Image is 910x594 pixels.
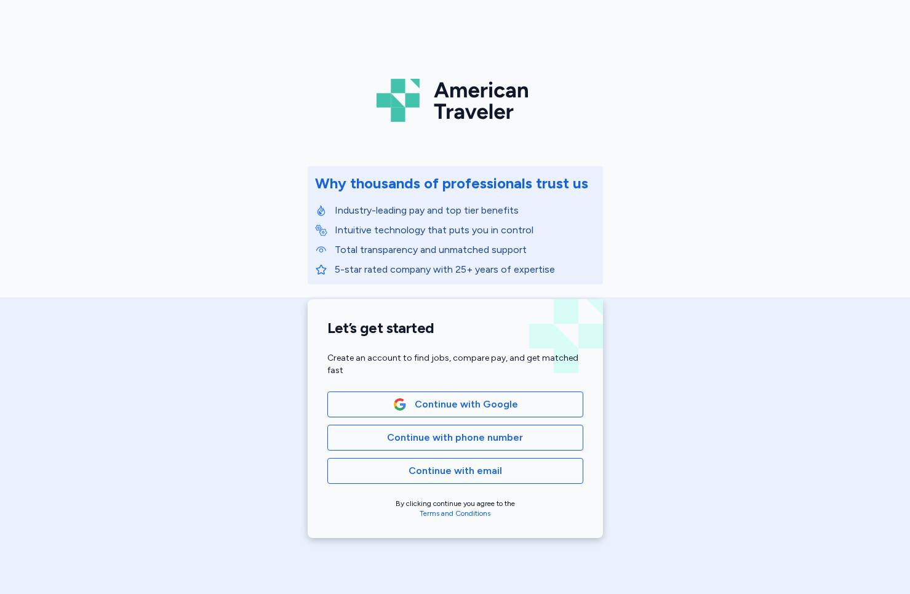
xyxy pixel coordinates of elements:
[327,425,583,451] button: Continue with phone number
[335,203,596,218] p: Industry-leading pay and top tier benefits
[387,430,523,445] span: Continue with phone number
[327,458,583,484] button: Continue with email
[335,223,596,238] p: Intuitive technology that puts you in control
[315,174,588,193] div: Why thousands of professionals trust us
[327,499,583,518] div: By clicking continue you agree to the
[377,74,534,127] img: Logo
[393,398,407,411] img: Google Logo
[327,352,583,377] div: Create an account to find jobs, compare pay, and get matched fast
[415,397,518,412] span: Continue with Google
[335,243,596,257] p: Total transparency and unmatched support
[420,509,490,518] a: Terms and Conditions
[409,464,502,478] span: Continue with email
[327,391,583,417] button: Google LogoContinue with Google
[327,319,583,337] h1: Let’s get started
[335,262,596,277] p: 5-star rated company with 25+ years of expertise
